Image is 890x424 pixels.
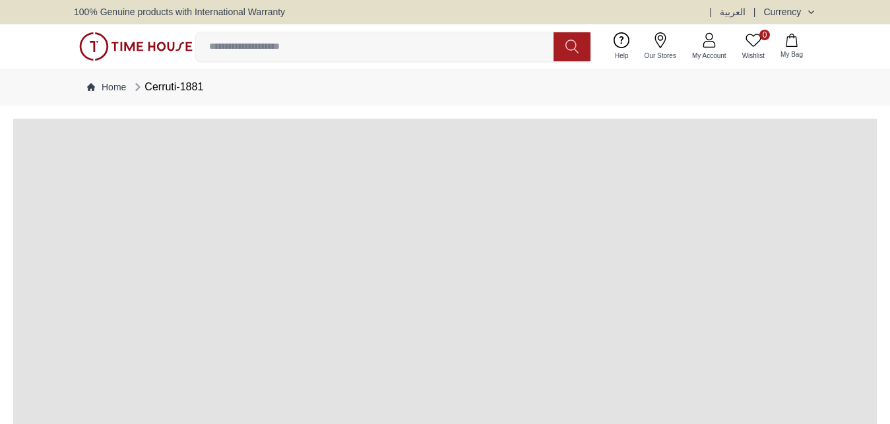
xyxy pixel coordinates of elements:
[74,69,816,106] nav: Breadcrumb
[734,30,773,63] a: 0Wishlist
[709,5,712,18] span: |
[720,5,746,18] button: العربية
[639,51,682,61] span: Our Stores
[87,80,126,94] a: Home
[687,51,732,61] span: My Account
[74,5,285,18] span: 100% Genuine products with International Warranty
[773,31,811,62] button: My Bag
[775,49,808,59] span: My Bag
[759,30,770,40] span: 0
[79,32,193,61] img: ...
[637,30,684,63] a: Our Stores
[610,51,634,61] span: Help
[753,5,756,18] span: |
[763,5,806,18] div: Currency
[607,30,637,63] a: Help
[131,79,203,95] div: Cerruti-1881
[737,51,770,61] span: Wishlist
